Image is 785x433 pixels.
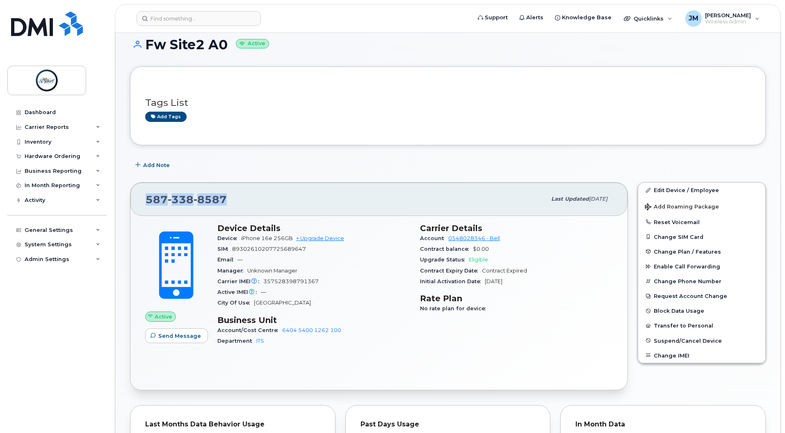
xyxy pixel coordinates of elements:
span: — [261,289,266,295]
span: 338 [168,193,194,206]
div: Jayden Melnychuk [680,10,765,27]
input: Find something... [137,11,261,26]
span: Suspend/Cancel Device [654,337,722,344]
span: [GEOGRAPHIC_DATA] [254,300,311,306]
span: iPhone 16e 256GB [241,235,293,241]
button: Add Roaming Package [638,198,765,215]
button: Request Account Change [638,289,765,303]
a: Add tags [145,112,187,122]
a: 0548028346 - Bell [448,235,500,241]
span: — [237,257,243,263]
span: Contract balance [420,246,473,252]
span: Eligible [469,257,488,263]
span: Upgrade Status [420,257,469,263]
button: Add Note [130,158,177,172]
span: 89302610207725689647 [232,246,306,252]
span: Add Roaming Package [645,204,719,211]
span: 587 [146,193,227,206]
div: Last Months Data Behavior Usage [145,420,320,428]
span: Active IMEI [217,289,261,295]
h3: Tags List [145,98,751,108]
span: Wireless Admin [705,18,751,25]
span: Manager [217,268,247,274]
button: Change Phone Number [638,274,765,289]
span: Last updated [551,196,589,202]
h3: Carrier Details [420,223,613,233]
a: Edit Device / Employee [638,183,765,197]
span: 8587 [194,193,227,206]
h1: Fw Site2 A0 [130,37,766,52]
span: No rate plan for device [420,305,490,312]
span: SIM [217,246,232,252]
button: Change SIM Card [638,229,765,244]
span: City Of Use [217,300,254,306]
a: + Upgrade Device [296,235,344,241]
span: Initial Activation Date [420,278,485,284]
span: [DATE] [485,278,502,284]
a: ITS [256,338,264,344]
span: Carrier IMEI [217,278,263,284]
span: Contract Expired [482,268,527,274]
span: Email [217,257,237,263]
h3: Device Details [217,223,410,233]
span: Device [217,235,241,241]
span: Account [420,235,448,241]
span: Contract Expiry Date [420,268,482,274]
span: Department [217,338,256,344]
span: Account/Cost Centre [217,327,282,333]
button: Enable Call Forwarding [638,259,765,274]
button: Suspend/Cancel Device [638,333,765,348]
h3: Business Unit [217,315,410,325]
div: Quicklinks [618,10,678,27]
span: [DATE] [589,196,607,202]
h3: Rate Plan [420,293,613,303]
button: Change IMEI [638,348,765,363]
span: Add Note [143,161,170,169]
span: Active [155,313,172,321]
button: Transfer to Personal [638,318,765,333]
span: JM [689,14,698,23]
button: Send Message [145,328,208,343]
button: Reset Voicemail [638,215,765,229]
span: Send Message [158,332,201,340]
span: Unknown Manager [247,268,297,274]
button: Change Plan / Features [638,244,765,259]
button: Block Data Usage [638,303,765,318]
span: 357528398791367 [263,278,319,284]
div: Past Days Usage [361,420,536,428]
span: Enable Call Forwarding [654,263,720,270]
span: $0.00 [473,246,489,252]
div: In Month Data [575,420,751,428]
small: Active [236,39,269,48]
a: 6404 5400 1262 100 [282,327,341,333]
span: Change Plan / Features [654,248,721,254]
